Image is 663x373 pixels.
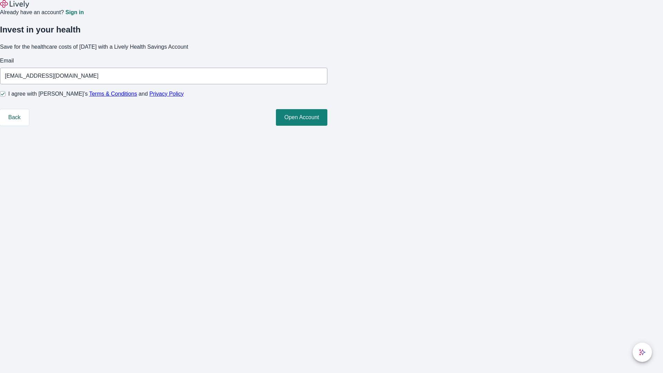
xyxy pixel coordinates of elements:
a: Terms & Conditions [89,91,137,97]
a: Sign in [65,10,84,15]
button: chat [633,343,652,362]
button: Open Account [276,109,327,126]
svg: Lively AI Assistant [639,349,646,356]
span: I agree with [PERSON_NAME]’s and [8,90,184,98]
a: Privacy Policy [150,91,184,97]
